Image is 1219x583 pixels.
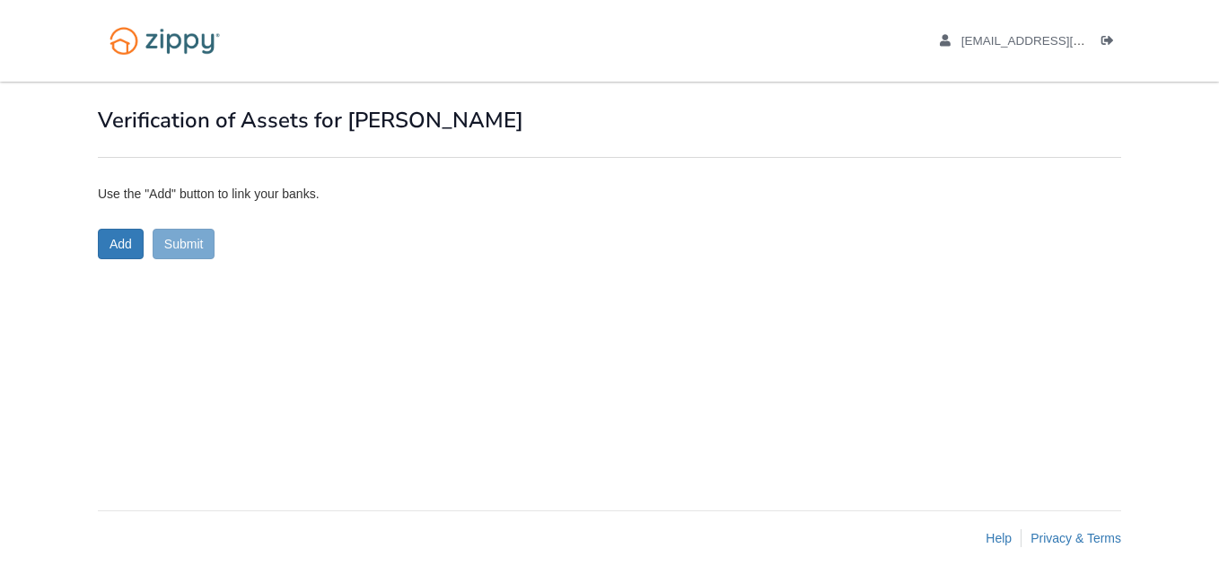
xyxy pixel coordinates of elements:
div: Use the "Add" button to link your banks. [98,185,1121,203]
a: edit profile [940,34,1167,52]
a: Help [986,531,1012,545]
h1: Verification of Assets for [PERSON_NAME] [98,109,1121,132]
a: Log out [1101,34,1121,52]
span: mariebarlow2941@gmail.com [961,34,1167,48]
img: Logo [98,18,232,64]
li: Logout of your account [1101,32,1121,49]
button: Submit [153,229,215,259]
button: Add [98,229,144,259]
a: Privacy & Terms [1030,531,1121,545]
li: Your account details [940,32,1088,49]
